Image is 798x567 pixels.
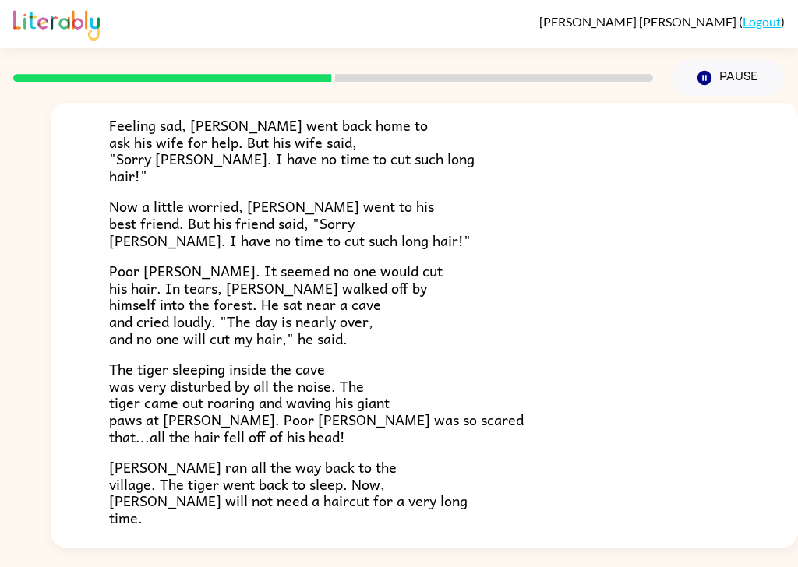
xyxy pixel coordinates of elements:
[109,259,443,349] span: Poor [PERSON_NAME]. It seemed no one would cut his hair. In tears, [PERSON_NAME] walked off by hi...
[109,114,475,187] span: Feeling sad, [PERSON_NAME] went back home to ask his wife for help. But his wife said, "Sorry [PE...
[109,357,524,447] span: The tiger sleeping inside the cave was very disturbed by all the noise. The tiger came out roarin...
[672,60,785,96] button: Pause
[13,6,100,40] img: Literably
[539,14,785,29] div: ( )
[539,14,739,29] span: [PERSON_NAME] [PERSON_NAME]
[743,14,781,29] a: Logout
[109,456,468,529] span: [PERSON_NAME] ran all the way back to the village. The tiger went back to sleep. Now, [PERSON_NAM...
[109,195,471,251] span: Now a little worried, [PERSON_NAME] went to his best friend. But his friend said, "Sorry [PERSON_...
